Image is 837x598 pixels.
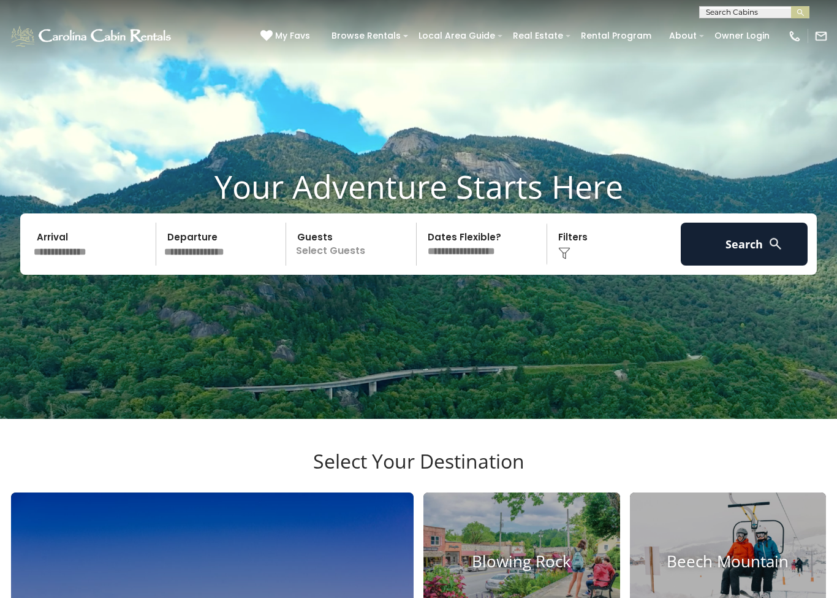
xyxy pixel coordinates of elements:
a: Owner Login [708,26,776,45]
button: Search [681,223,808,266]
a: My Favs [260,29,313,43]
img: mail-regular-white.png [814,29,828,43]
span: My Favs [275,29,310,42]
img: filter--v1.png [558,247,570,259]
a: Local Area Guide [412,26,501,45]
a: Browse Rentals [325,26,407,45]
h4: Beech Mountain [630,552,827,571]
h1: Your Adventure Starts Here [9,167,828,205]
a: Rental Program [575,26,657,45]
a: Real Estate [507,26,569,45]
p: Select Guests [290,223,416,266]
a: About [663,26,703,45]
img: phone-regular-white.png [788,29,801,43]
h3: Select Your Destination [9,450,828,493]
img: White-1-1-2.png [9,24,175,48]
h4: Blowing Rock [423,552,620,571]
img: search-regular-white.png [768,236,783,251]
